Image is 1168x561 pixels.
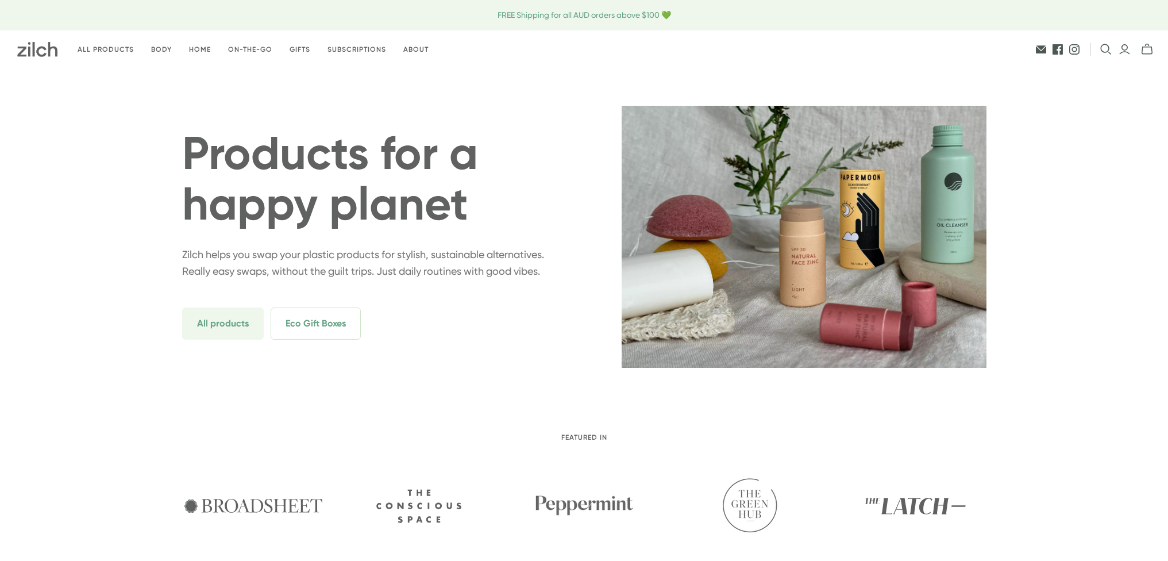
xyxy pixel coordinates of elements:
[182,247,547,280] p: Zilch helps you swap your plastic products for stylish, sustainable alternatives. Really easy swa...
[1138,43,1157,56] button: mini-cart-toggle
[182,318,268,329] a: All products
[281,36,319,63] a: Gifts
[17,42,57,57] img: Zilch has done the hard yards and handpicked the best ethical and sustainable products for you an...
[182,434,986,441] h2: Featured in
[1119,43,1131,56] a: Login
[174,9,995,21] span: FREE Shipping for all AUD orders above $100 💚
[271,318,361,329] a: Eco Gift Boxes
[319,36,395,63] a: Subscriptions
[219,36,281,63] a: On-the-go
[182,308,264,340] span: All products
[182,128,547,229] h1: Products for a happy planet
[622,106,986,367] img: zilch-hero-home-2.webp
[271,308,361,340] span: Eco Gift Boxes
[142,36,180,63] a: Body
[180,36,219,63] a: Home
[69,36,142,63] a: All products
[395,36,437,63] a: About
[1100,44,1112,55] button: Open search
